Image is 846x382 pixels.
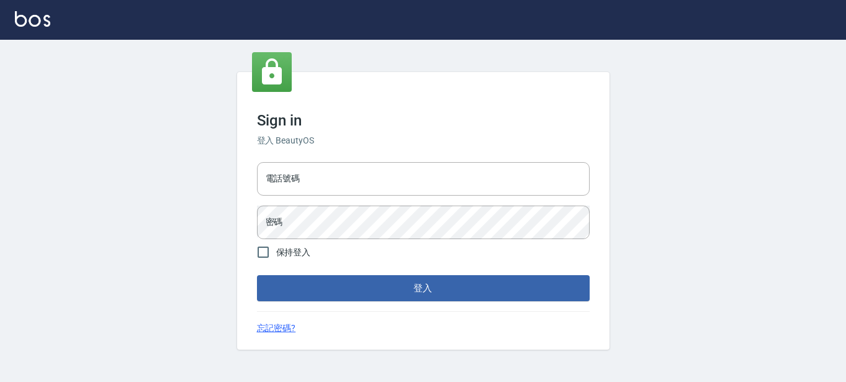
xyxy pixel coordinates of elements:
[257,112,590,129] h3: Sign in
[257,134,590,147] h6: 登入 BeautyOS
[15,11,50,27] img: Logo
[257,322,296,335] a: 忘記密碼?
[276,246,311,259] span: 保持登入
[257,275,590,301] button: 登入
